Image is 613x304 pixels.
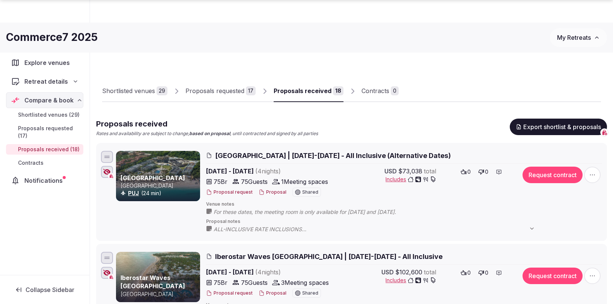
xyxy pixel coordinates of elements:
[485,168,488,176] span: 0
[206,290,253,296] button: Proposal request
[386,277,436,284] button: Includes
[557,34,591,41] span: My Retreats
[6,55,83,71] a: Explore venues
[424,167,436,176] span: total
[485,269,488,277] span: 0
[206,268,338,277] span: [DATE] - [DATE]
[6,110,83,120] a: Shortlisted venues (29)
[281,278,329,287] span: 3 Meeting spaces
[206,201,602,208] span: Venue notes
[361,80,399,102] a: Contracts0
[6,144,83,155] a: Proposals received (18)
[361,86,389,95] div: Contracts
[120,290,199,298] p: [GEOGRAPHIC_DATA]
[467,168,471,176] span: 0
[381,268,394,277] span: USD
[281,177,328,186] span: 1 Meeting spaces
[18,146,80,153] span: Proposals received (18)
[458,268,473,278] button: 0
[128,190,139,197] button: PUJ
[302,291,318,295] span: Shared
[523,268,583,284] button: Request contract
[302,190,318,194] span: Shared
[120,182,199,190] p: [GEOGRAPHIC_DATA]
[6,158,83,168] a: Contracts
[24,77,68,86] span: Retreat details
[241,278,268,287] span: 75 Guests
[274,86,331,95] div: Proposals received
[510,119,607,135] button: Export shortlist & proposals
[157,86,167,95] div: 29
[214,177,227,186] span: 75 Br
[214,226,542,233] span: ALL-INCLUSIVE RATE INCLUSIONS • Luxurious accommodations with exclusive DreamBed • Daily Breakfas...
[398,167,422,176] span: $73,038
[18,159,44,167] span: Contracts
[18,111,80,119] span: Shortlisted venues (29)
[259,290,286,296] button: Proposal
[206,218,602,225] span: Proposal notes
[550,28,607,47] button: My Retreats
[6,30,98,45] h1: Commerce7 2025
[476,268,491,278] button: 0
[214,208,411,216] span: For these dates, the meeting room is only available for [DATE] and [DATE].
[26,286,74,293] span: Collapse Sidebar
[424,268,436,277] span: total
[102,86,155,95] div: Shortlisted venues
[395,268,422,277] span: $102,600
[255,167,281,175] span: ( 4 night s )
[214,278,227,287] span: 75 Br
[274,80,343,102] a: Proposals received18
[523,167,583,183] button: Request contract
[467,269,471,277] span: 0
[120,190,199,197] div: (24 min)
[246,86,256,95] div: 17
[185,86,244,95] div: Proposals requested
[255,268,281,276] span: ( 4 night s )
[206,189,253,196] button: Proposal request
[391,86,399,95] div: 0
[333,86,343,95] div: 18
[6,281,83,298] button: Collapse Sidebar
[241,177,268,186] span: 75 Guests
[24,96,74,105] span: Compare & book
[189,131,230,136] strong: based on proposal
[458,167,473,177] button: 0
[206,167,338,176] span: [DATE] - [DATE]
[120,174,185,182] a: [GEOGRAPHIC_DATA]
[128,190,139,196] a: PUJ
[24,58,73,67] span: Explore venues
[96,131,318,137] p: Rates and availability are subject to change, , until contracted and signed by all parties
[386,176,436,183] button: Includes
[18,125,80,140] span: Proposals requested (17)
[185,80,256,102] a: Proposals requested17
[96,119,318,129] h2: Proposals received
[384,167,397,176] span: USD
[476,167,491,177] button: 0
[215,151,451,160] span: [GEOGRAPHIC_DATA] | [DATE]-[DATE] - All Inclusive (Alternative Dates)
[102,80,167,102] a: Shortlisted venues29
[6,173,83,188] a: Notifications
[120,274,185,290] a: Iberostar Waves [GEOGRAPHIC_DATA]
[215,252,443,261] span: Iberostar Waves [GEOGRAPHIC_DATA] | [DATE]-[DATE] - All Inclusive
[6,123,83,141] a: Proposals requested (17)
[24,176,66,185] span: Notifications
[259,189,286,196] button: Proposal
